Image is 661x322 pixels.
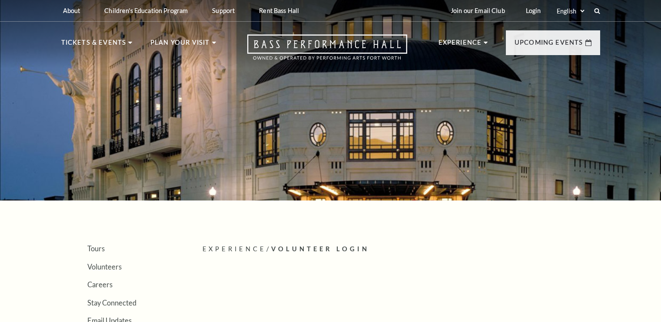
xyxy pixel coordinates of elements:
p: Children's Education Program [104,7,188,14]
p: Rent Bass Hall [259,7,299,14]
a: Careers [87,280,113,289]
a: Tours [87,244,105,253]
p: Experience [438,37,482,53]
p: / [203,244,600,255]
a: Stay Connected [87,299,136,307]
p: Tickets & Events [61,37,126,53]
select: Select: [555,7,586,15]
span: Volunteer Login [271,245,369,253]
a: Volunteers [87,263,122,271]
p: Support [212,7,235,14]
p: Plan Your Visit [150,37,210,53]
span: Experience [203,245,267,253]
p: Upcoming Events [515,37,583,53]
p: About [63,7,80,14]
